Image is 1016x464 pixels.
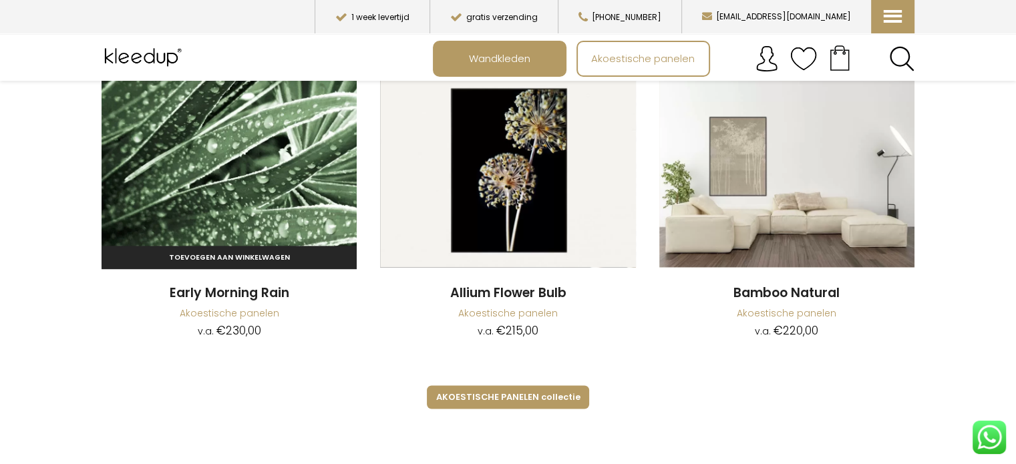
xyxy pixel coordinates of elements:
span: v.a. [755,324,771,338]
bdi: 215,00 [496,322,538,338]
a: Toevoegen aan winkelwagen: “Early Morning Rain“ [102,246,357,269]
img: Bamboo Natural [659,76,914,268]
span: v.a. [198,324,214,338]
img: verlanglijstje.svg [790,45,817,72]
span: v.a. [478,324,494,338]
span: Wandkleden [462,45,538,71]
a: Your cart [817,41,862,74]
span: AKOESTISCHE PANELEN collectie [436,391,580,403]
a: Akoestische panelen [578,42,709,75]
img: account.svg [753,45,780,72]
span: € [774,322,783,338]
a: Akoestische panelen [458,306,558,320]
a: Wandkleden [434,42,565,75]
a: Akoestische panelen [737,306,836,320]
bdi: 230,00 [216,322,261,338]
a: Bamboo NaturalAkoestisch Paneel [659,76,914,270]
img: Kleedup [102,41,188,74]
bdi: 220,00 [774,322,818,338]
img: Allium Flower Bulb [380,76,635,268]
span: Akoestische panelen [584,45,702,71]
a: Early Morning RainDetail Foto Van Wandkleed Kleedup Met Frisse Groentinten [102,76,357,270]
a: Search [889,46,914,71]
span: € [216,322,226,338]
a: AKOESTISCHE PANELEN collectie [427,385,590,409]
span: € [496,322,506,338]
nav: Main menu [433,41,924,77]
a: Akoestische panelen [180,306,279,320]
a: Bamboo Natural [659,284,914,302]
a: Allium Flower Bulb [380,284,635,302]
a: Allium Flower Bulb [380,76,635,270]
a: Early Morning Rain [102,284,357,302]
